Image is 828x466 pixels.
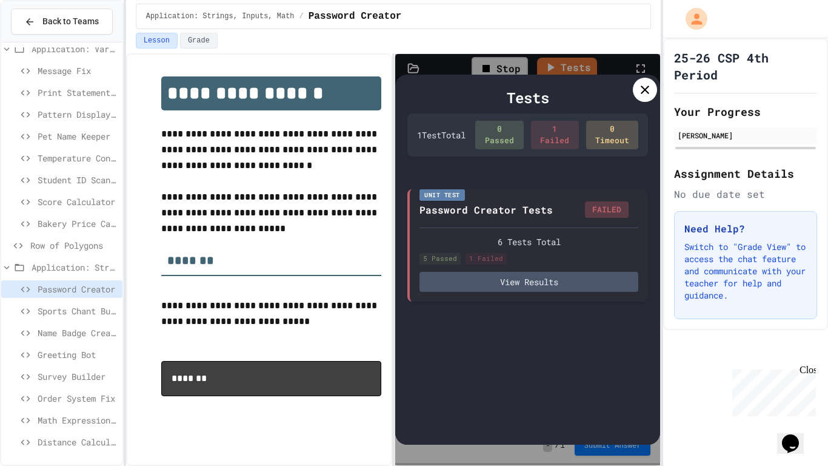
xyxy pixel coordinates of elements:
span: Pattern Display Challenge [38,108,118,121]
div: [PERSON_NAME] [678,130,813,141]
h3: Need Help? [684,221,807,236]
button: Back to Teams [11,8,113,35]
h1: 25-26 CSP 4th Period [674,49,817,83]
span: Student ID Scanner [38,174,118,186]
span: Back to Teams [42,15,99,28]
span: Greeting Bot [38,348,118,361]
div: FAILED [585,201,629,218]
span: Score Calculator [38,195,118,208]
span: Print Statement Repair [38,86,118,99]
span: Distance Calculator [38,436,118,448]
div: 1 Failed [531,121,579,149]
span: Temperature Converter [38,152,118,164]
div: Chat with us now!Close [5,5,84,77]
div: 6 Tests Total [419,235,638,248]
div: 1 Failed [466,253,507,265]
div: 0 Passed [475,121,523,149]
span: Password Creator [309,9,402,24]
div: My Account [673,5,710,33]
span: Math Expression Debugger [38,414,118,427]
span: Pet Name Keeper [38,130,118,143]
span: / [299,12,304,21]
span: Row of Polygons [30,239,118,252]
span: Bakery Price Calculator [38,217,118,230]
span: Application: Variables/Print [32,42,118,55]
span: Application: Strings, Inputs, Math [32,261,118,274]
div: 5 Passed [419,253,461,265]
h2: Your Progress [674,103,817,120]
span: Order System Fix [38,392,118,405]
iframe: chat widget [777,417,816,454]
span: Name Badge Creator [38,326,118,339]
span: Password Creator [38,283,118,295]
span: Sports Chant Builder [38,305,118,317]
span: Application: Strings, Inputs, Math [146,12,295,21]
span: Message Fix [38,64,118,77]
div: 0 Timeout [586,121,638,149]
div: No due date set [674,187,817,201]
button: Grade [180,33,218,49]
span: Survey Builder [38,370,118,383]
div: Password Creator Tests [419,203,553,217]
h2: Assignment Details [674,165,817,182]
div: 1 Test Total [417,129,466,141]
div: Tests [407,87,648,109]
p: Switch to "Grade View" to access the chat feature and communicate with your teacher for help and ... [684,241,807,302]
div: Unit Test [419,189,465,201]
button: Lesson [136,33,178,49]
iframe: chat widget [727,365,816,416]
button: View Results [419,272,638,292]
